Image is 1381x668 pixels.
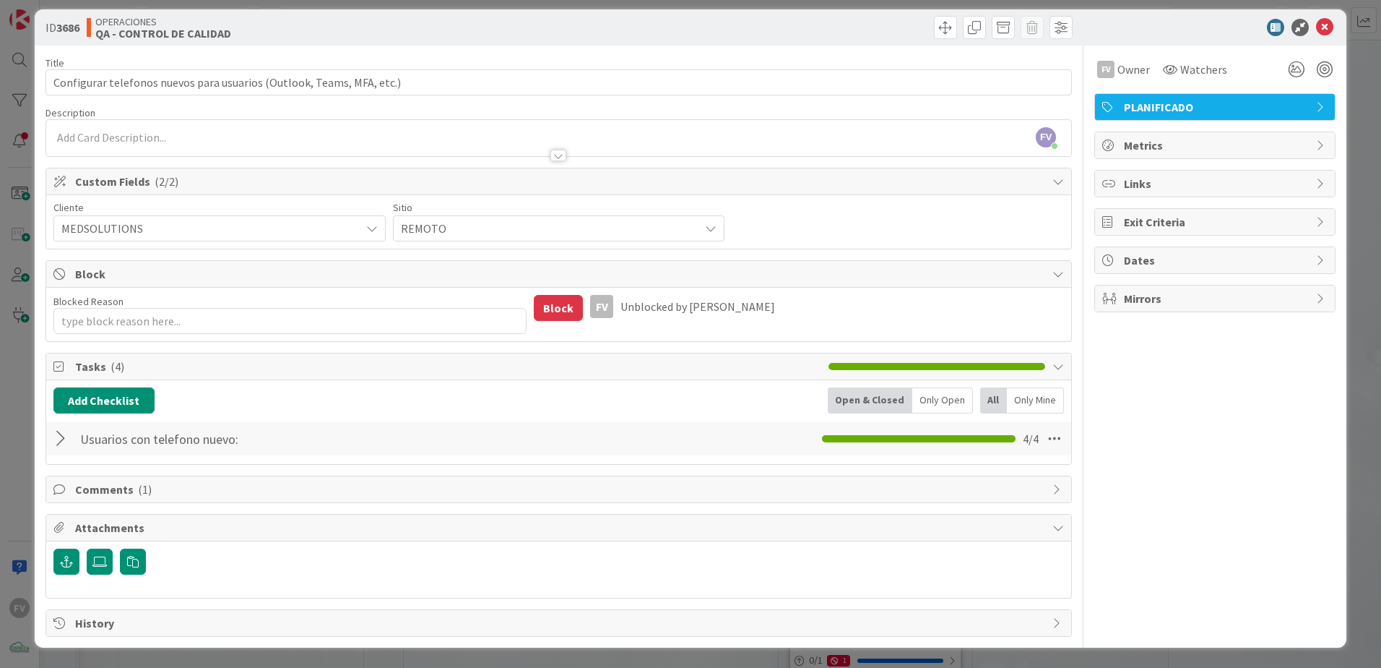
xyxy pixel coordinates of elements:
[61,218,353,239] span: MEDSOLUTIONS
[1124,137,1309,154] span: Metrics
[1023,430,1039,448] span: 4 / 4
[1180,61,1227,78] span: Watchers
[75,519,1045,536] span: Attachments
[620,300,1064,313] div: Unblocked by [PERSON_NAME]
[95,27,231,39] b: QA - CONTROL DE CALIDAD
[1124,290,1309,307] span: Mirrors
[912,387,973,414] div: Only Open
[75,173,1045,190] span: Custom Fields
[75,615,1045,632] span: History
[393,202,725,213] div: Sitio
[53,295,124,308] label: Blocked Reason
[1124,175,1309,192] span: Links
[56,20,79,35] b: 3686
[401,218,693,239] span: REMOTO
[534,295,583,321] button: Block
[111,359,124,374] span: ( 4 )
[590,295,613,318] div: FV
[1124,98,1309,116] span: PLANIFICADO
[1124,252,1309,269] span: Dates
[46,56,64,69] label: Title
[1036,127,1056,147] span: FV
[1117,61,1150,78] span: Owner
[75,426,400,452] input: Add Checklist...
[53,387,155,414] button: Add Checklist
[46,106,95,119] span: Description
[46,19,79,36] span: ID
[1007,387,1064,414] div: Only Mine
[1097,61,1114,78] div: FV
[155,174,178,189] span: ( 2/2 )
[53,202,386,213] div: Cliente
[75,265,1045,283] span: Block
[95,16,231,27] span: OPERACIONES
[980,387,1007,414] div: All
[75,358,821,375] span: Tasks
[828,387,912,414] div: Open & Closed
[46,69,1072,95] input: type card name here...
[1124,213,1309,231] span: Exit Criteria
[75,481,1045,498] span: Comments
[138,482,152,497] span: ( 1 )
